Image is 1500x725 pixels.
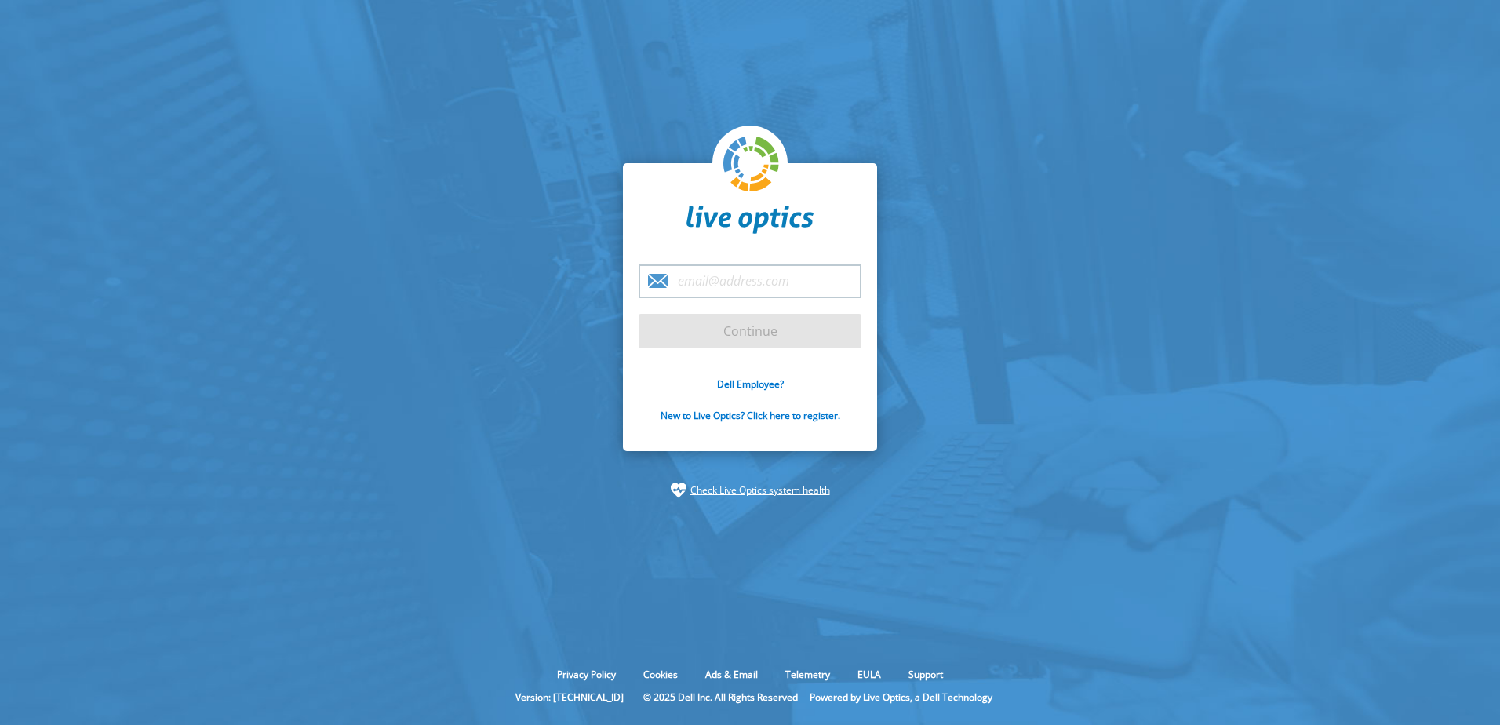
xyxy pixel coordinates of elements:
li: © 2025 Dell Inc. All Rights Reserved [635,690,806,704]
a: Cookies [632,668,690,681]
li: Version: [TECHNICAL_ID] [508,690,632,704]
a: Support [897,668,955,681]
img: liveoptics-logo.svg [723,137,780,193]
img: liveoptics-word.svg [686,206,814,234]
img: status-check-icon.svg [671,483,686,498]
a: New to Live Optics? Click here to register. [661,409,840,422]
a: Telemetry [774,668,842,681]
a: Dell Employee? [717,377,784,391]
input: email@address.com [639,264,861,298]
a: Privacy Policy [545,668,628,681]
a: Check Live Optics system health [690,483,830,498]
a: Ads & Email [694,668,770,681]
a: EULA [846,668,893,681]
li: Powered by Live Optics, a Dell Technology [810,690,992,704]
